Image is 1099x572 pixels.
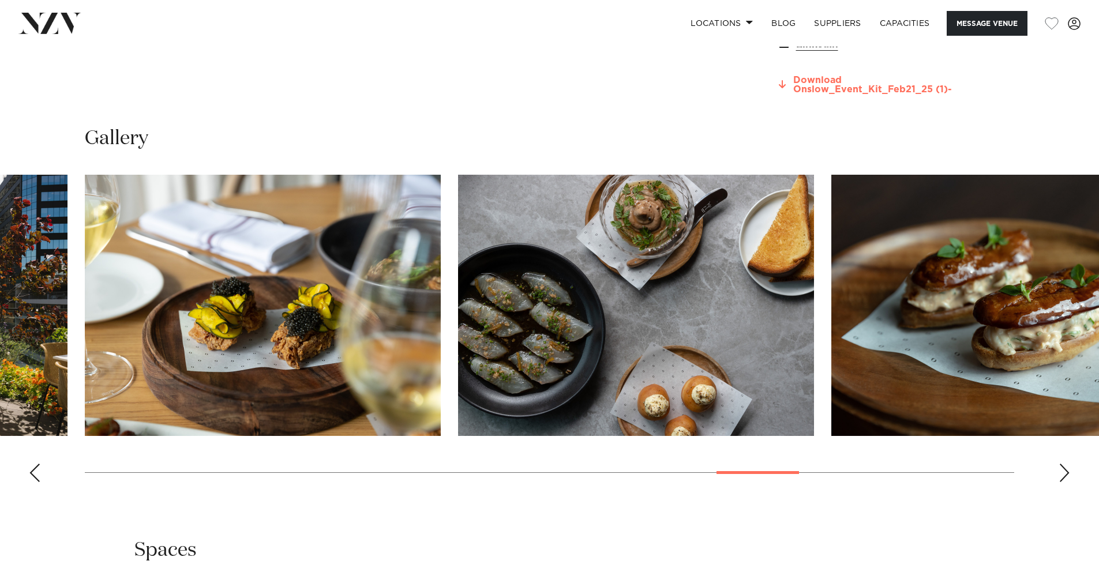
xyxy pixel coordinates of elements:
[762,11,805,36] a: BLOG
[777,76,965,95] a: Download Onslow_Event_Kit_Feb21_25 (1)-
[458,175,814,436] swiper-slide: 21 / 28
[134,537,197,563] h2: Spaces
[85,175,441,436] swiper-slide: 20 / 28
[681,11,762,36] a: Locations
[805,11,870,36] a: SUPPLIERS
[871,11,939,36] a: Capacities
[85,126,148,152] h2: Gallery
[947,11,1027,36] button: Message Venue
[18,13,81,33] img: nzv-logo.png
